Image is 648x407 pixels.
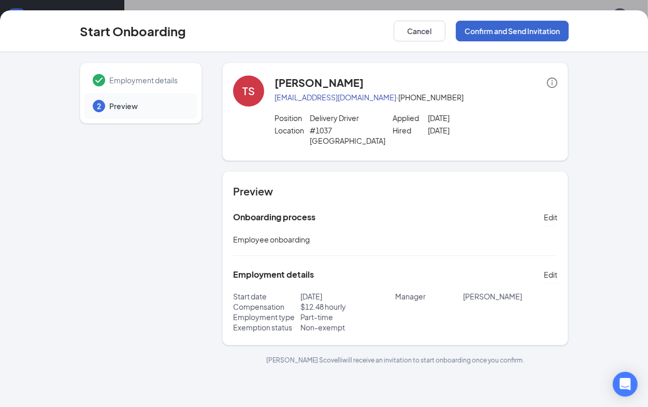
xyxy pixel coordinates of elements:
[544,209,557,225] button: Edit
[233,322,301,333] p: Exemption status
[300,322,395,333] p: Non-exempt
[275,125,310,135] p: Location
[233,302,301,312] p: Compensation
[300,302,395,312] p: $ 12.48 hourly
[233,184,558,199] h4: Preview
[275,93,396,102] a: [EMAIL_ADDRESS][DOMAIN_NAME]
[233,212,315,223] h5: Onboarding process
[275,113,310,123] p: Position
[394,21,445,41] button: Cancel
[463,291,558,302] p: [PERSON_NAME]
[547,78,557,88] span: info-circle
[395,291,463,302] p: Manager
[310,125,381,146] p: #1037 [GEOGRAPHIC_DATA]
[300,291,395,302] p: [DATE]
[544,266,557,283] button: Edit
[275,92,558,102] p: · [PHONE_NUMBER]
[222,356,569,365] p: [PERSON_NAME] Scovelli will receive an invitation to start onboarding once you confirm.
[233,312,301,322] p: Employment type
[310,113,381,123] p: Delivery Driver
[109,101,187,111] span: Preview
[544,269,557,280] span: Edit
[275,76,364,90] h4: [PERSON_NAME]
[300,312,395,322] p: Part-time
[93,74,105,86] svg: Checkmark
[428,113,499,123] p: [DATE]
[393,125,428,135] p: Hired
[80,22,186,40] h3: Start Onboarding
[109,75,187,85] span: Employment details
[393,113,428,123] p: Applied
[242,84,255,98] div: TS
[233,235,310,244] span: Employee onboarding
[233,291,301,302] p: Start date
[613,372,638,397] div: Open Intercom Messenger
[544,212,557,222] span: Edit
[233,269,314,280] h5: Employment details
[97,101,101,111] span: 2
[428,125,499,135] p: [DATE]
[456,21,569,41] button: Confirm and Send Invitation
